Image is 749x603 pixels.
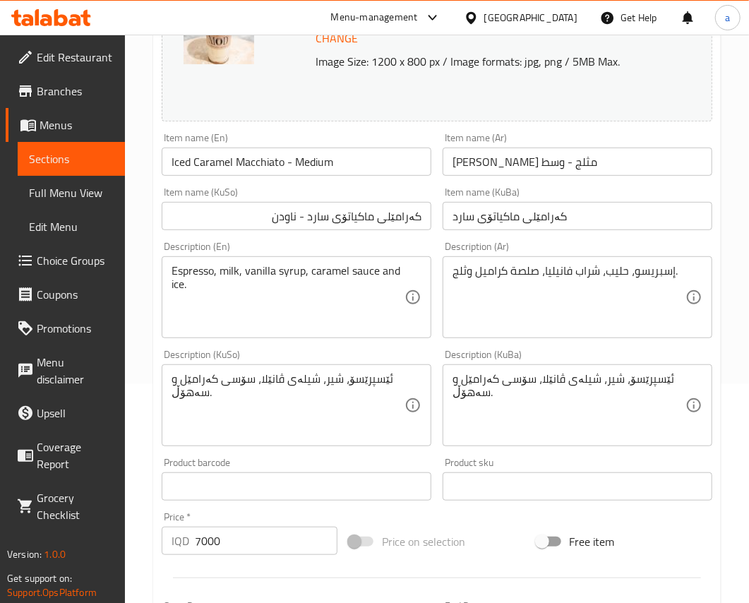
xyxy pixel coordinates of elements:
a: Branches [6,74,125,108]
textarea: Espresso, milk, vanilla syrup, caramel sauce and ice. [172,264,405,331]
p: IQD [172,532,189,549]
input: Please enter price [195,527,337,555]
textarea: ئێسپرێسۆ، شیر، شیلەی ڤانێلا، سۆسی کەرامێل و سەهۆڵ. [172,372,405,439]
span: Coverage Report [37,438,114,472]
textarea: إسبريسو، حليب، شراب فانيليا، صلصة كراميل وثلج. [453,264,685,331]
span: Change [316,28,358,49]
input: Enter name Ar [443,148,712,176]
div: [GEOGRAPHIC_DATA] [484,10,577,25]
span: Version: [7,545,42,563]
span: Edit Restaurant [37,49,114,66]
a: Upsell [6,396,125,430]
span: Sections [29,150,114,167]
span: Grocery Checklist [37,489,114,523]
span: Full Menu View [29,184,114,201]
a: Grocery Checklist [6,481,125,532]
p: Image Size: 1200 x 800 px / Image formats: jpg, png / 5MB Max. [310,53,690,70]
a: Support.OpsPlatform [7,583,97,602]
input: Please enter product sku [443,472,712,501]
span: 1.0.0 [44,545,66,563]
a: Full Menu View [18,176,125,210]
button: Change [310,24,364,53]
span: Get support on: [7,569,72,587]
a: Choice Groups [6,244,125,277]
a: Promotions [6,311,125,345]
span: Choice Groups [37,252,114,269]
a: Edit Menu [18,210,125,244]
span: Menu disclaimer [37,354,114,388]
a: Edit Restaurant [6,40,125,74]
span: Branches [37,83,114,100]
a: Coupons [6,277,125,311]
input: Please enter product barcode [162,472,431,501]
a: Menus [6,108,125,142]
textarea: ئێسپرێسۆ، شیر، شیلەی ڤانێلا، سۆسی کەرامێل و سەهۆڵ. [453,372,685,439]
a: Sections [18,142,125,176]
div: Menu-management [331,9,418,26]
input: Enter name KuSo [162,202,431,230]
span: Free item [570,533,615,550]
span: Menus [40,117,114,133]
span: Promotions [37,320,114,337]
span: a [725,10,730,25]
a: Menu disclaimer [6,345,125,396]
span: Price on selection [382,533,465,550]
input: Enter name KuBa [443,202,712,230]
span: Coupons [37,286,114,303]
span: Edit Menu [29,218,114,235]
a: Coverage Report [6,430,125,481]
span: Upsell [37,405,114,422]
input: Enter name En [162,148,431,176]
